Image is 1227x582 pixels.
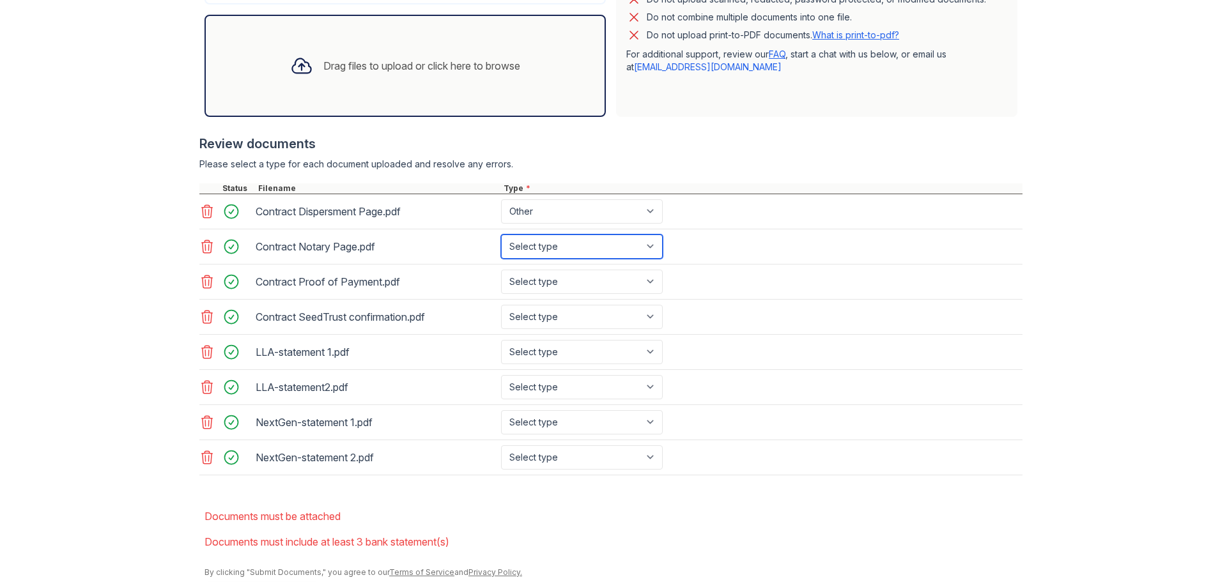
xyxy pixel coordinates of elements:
[199,158,1022,171] div: Please select a type for each document uploaded and resolve any errors.
[199,135,1022,153] div: Review documents
[634,61,782,72] a: [EMAIL_ADDRESS][DOMAIN_NAME]
[204,529,1022,555] li: Documents must include at least 3 bank statement(s)
[323,58,520,73] div: Drag files to upload or click here to browse
[256,183,501,194] div: Filename
[256,377,496,397] div: LLA-statement2.pdf
[256,342,496,362] div: LLA-statement 1.pdf
[256,201,496,222] div: Contract Dispersment Page.pdf
[204,503,1022,529] li: Documents must be attached
[256,412,496,433] div: NextGen-statement 1.pdf
[256,307,496,327] div: Contract SeedTrust confirmation.pdf
[204,567,1022,578] div: By clicking "Submit Documents," you agree to our and
[626,48,1007,73] p: For additional support, review our , start a chat with us below, or email us at
[647,10,852,25] div: Do not combine multiple documents into one file.
[389,567,454,577] a: Terms of Service
[256,236,496,257] div: Contract Notary Page.pdf
[769,49,785,59] a: FAQ
[468,567,522,577] a: Privacy Policy.
[256,272,496,292] div: Contract Proof of Payment.pdf
[501,183,1022,194] div: Type
[647,29,899,42] p: Do not upload print-to-PDF documents.
[256,447,496,468] div: NextGen-statement 2.pdf
[220,183,256,194] div: Status
[812,29,899,40] a: What is print-to-pdf?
